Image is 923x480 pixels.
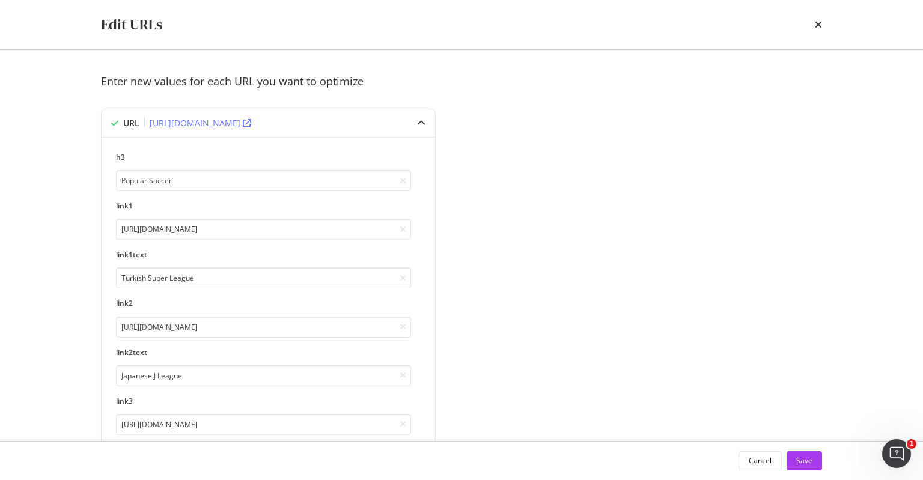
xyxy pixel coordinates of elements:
[815,14,822,35] div: times
[116,347,411,357] label: link2text
[101,14,162,35] div: Edit URLs
[150,117,240,129] div: [URL][DOMAIN_NAME]
[882,439,911,468] iframe: Intercom live chat
[116,396,411,406] label: link3
[101,74,822,90] div: Enter new values for each URL you want to optimize
[796,455,812,466] div: Save
[787,451,822,470] button: Save
[749,455,772,466] div: Cancel
[116,249,411,260] label: link1text
[116,152,411,162] label: h3
[123,117,139,129] div: URL
[150,117,251,129] a: [URL][DOMAIN_NAME]
[116,201,411,211] label: link1
[116,298,411,308] label: link2
[739,451,782,470] button: Cancel
[907,439,916,449] span: 1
